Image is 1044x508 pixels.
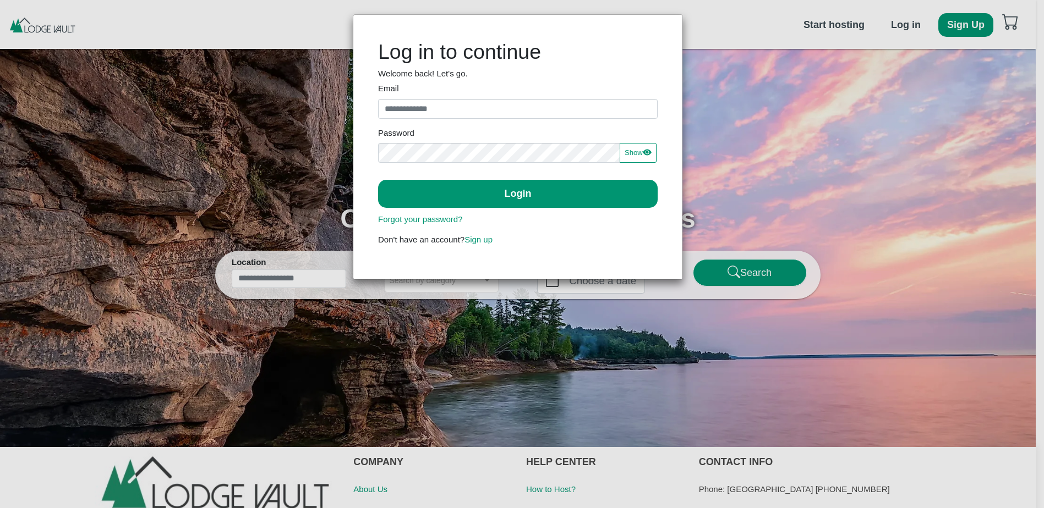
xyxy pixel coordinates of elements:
[464,235,493,244] a: Sign up
[378,69,658,79] h6: Welcome back! Let's go.
[378,40,658,64] h1: Log in to continue
[620,143,656,163] button: Showeye fill
[505,188,532,199] b: Login
[378,82,658,95] label: Email
[378,234,658,246] p: Don't have an account?
[643,148,652,157] svg: eye fill
[378,127,658,143] legend: Password
[378,180,658,208] button: Login
[378,214,462,224] a: Forgot your password?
